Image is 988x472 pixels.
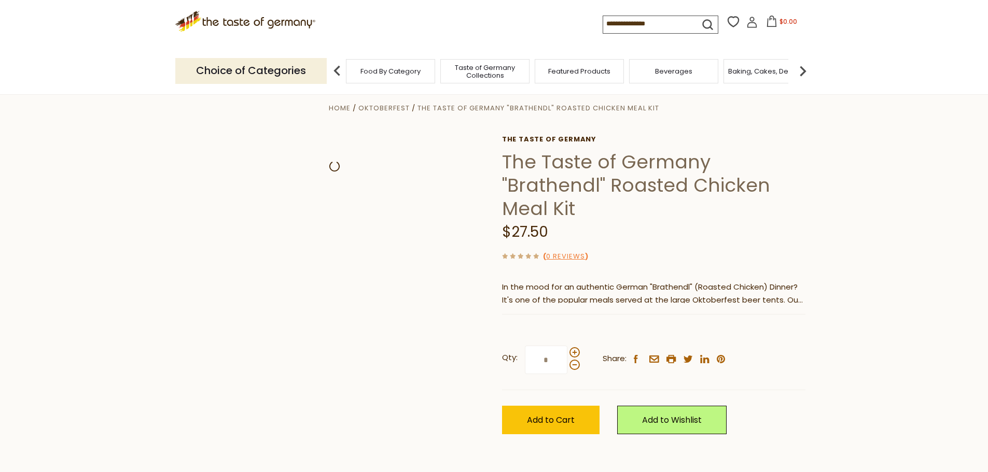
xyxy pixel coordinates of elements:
[327,61,347,81] img: previous arrow
[329,103,351,113] a: Home
[543,251,588,261] span: ( )
[418,103,659,113] a: The Taste of Germany "Brathendl" Roasted Chicken Meal Kit
[603,352,627,365] span: Share:
[358,103,410,113] a: Oktoberfest
[502,406,600,434] button: Add to Cart
[617,406,727,434] a: Add to Wishlist
[548,67,610,75] a: Featured Products
[175,58,327,83] p: Choice of Categories
[546,251,585,262] a: 0 Reviews
[655,67,692,75] a: Beverages
[502,222,548,242] span: $27.50
[502,351,518,364] strong: Qty:
[792,61,813,81] img: next arrow
[525,346,567,374] input: Qty:
[780,17,797,26] span: $0.00
[760,16,804,31] button: $0.00
[527,414,575,426] span: Add to Cart
[502,281,805,307] p: In the mood for an authentic German "Brathendl" (Roasted Chicken) Dinner? It's one of the popular...
[443,64,526,79] a: Taste of Germany Collections
[502,135,805,144] a: The Taste of Germany
[360,67,421,75] a: Food By Category
[502,150,805,220] h1: The Taste of Germany "Brathendl" Roasted Chicken Meal Kit
[728,67,809,75] a: Baking, Cakes, Desserts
